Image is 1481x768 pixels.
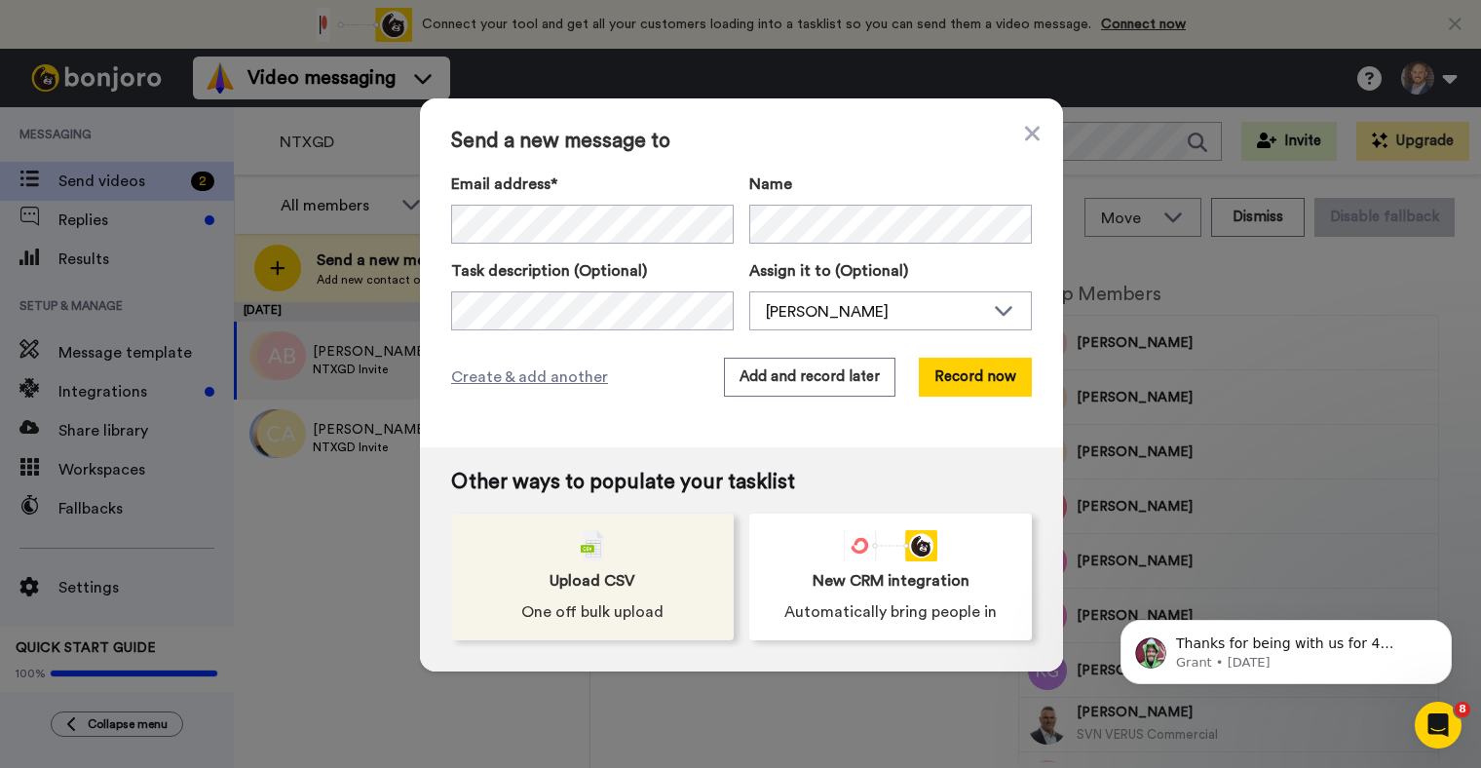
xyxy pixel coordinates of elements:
[451,259,734,283] label: Task description (Optional)
[724,358,895,397] button: Add and record later
[451,130,1032,153] span: Send a new message to
[844,530,937,561] div: animation
[521,600,664,624] span: One off bulk upload
[784,600,997,624] span: Automatically bring people in
[749,259,1032,283] label: Assign it to (Optional)
[581,530,604,561] img: csv-grey.png
[1455,702,1470,717] span: 8
[813,569,969,593] span: New CRM integration
[451,173,734,196] label: Email address*
[550,569,635,593] span: Upload CSV
[451,365,608,389] span: Create & add another
[1091,579,1481,715] iframe: Intercom notifications message
[749,173,792,196] span: Name
[1415,702,1462,749] iframe: Intercom live chat
[919,358,1032,397] button: Record now
[451,471,1032,494] span: Other ways to populate your tasklist
[766,300,984,324] div: [PERSON_NAME]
